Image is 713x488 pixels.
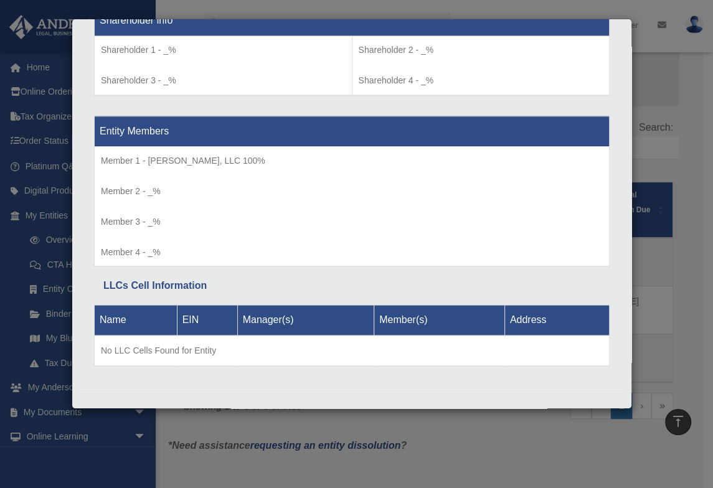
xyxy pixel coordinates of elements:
[101,42,346,58] p: Shareholder 1 - _%
[101,73,346,88] p: Shareholder 3 - _%
[101,245,603,260] p: Member 4 - _%
[101,153,603,169] p: Member 1 - [PERSON_NAME], LLC 100%
[177,305,237,335] th: EIN
[237,305,374,335] th: Manager(s)
[101,184,603,199] p: Member 2 - _%
[504,305,609,335] th: Address
[103,277,600,294] div: LLCs Cell Information
[374,305,505,335] th: Member(s)
[101,214,603,230] p: Member 3 - _%
[95,305,177,335] th: Name
[359,73,603,88] p: Shareholder 4 - _%
[359,42,603,58] p: Shareholder 2 - _%
[95,116,610,146] th: Entity Members
[95,6,610,36] th: Shareholder info
[95,335,610,367] td: No LLC Cells Found for Entity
